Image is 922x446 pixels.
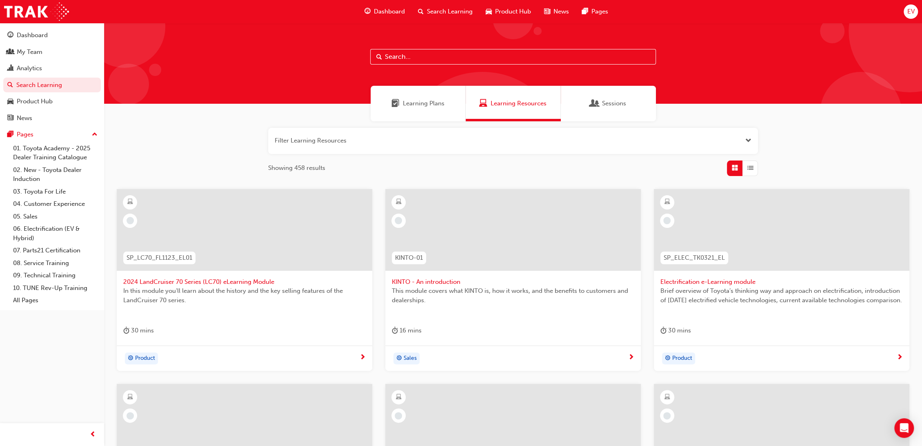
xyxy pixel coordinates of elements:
span: guage-icon [7,32,13,39]
a: All Pages [10,294,101,307]
span: SP_LC70_FL1123_EL01 [127,253,192,263]
span: Product Hub [495,7,531,16]
span: News [553,7,569,16]
a: KINTO-01KINTO - An introductionThis module covers what KINTO is, how it works, and the benefits t... [385,189,641,371]
span: target-icon [128,353,133,364]
span: up-icon [92,129,98,140]
input: Search... [370,49,656,65]
button: EV [904,4,918,19]
span: pages-icon [582,7,588,17]
a: News [3,111,101,126]
span: learningRecordVerb_NONE-icon [395,412,402,419]
span: Product [672,354,692,363]
span: learningResourceType_ELEARNING-icon [395,197,401,207]
a: 06. Electrification (EV & Hybrid) [10,223,101,244]
span: learningResourceType_ELEARNING-icon [664,392,670,403]
a: 10. TUNE Rev-Up Training [10,282,101,294]
span: pages-icon [7,131,13,138]
span: learningRecordVerb_NONE-icon [395,217,402,224]
span: Grid [732,163,738,173]
a: SP_ELEC_TK0321_ELElectrification e-Learning moduleBrief overview of Toyota’s thinking way and app... [654,189,909,371]
span: Pages [591,7,608,16]
span: Sessions [602,99,626,108]
img: Trak [4,2,69,21]
a: 03. Toyota For Life [10,185,101,198]
a: 08. Service Training [10,257,101,270]
span: car-icon [486,7,492,17]
span: KINTO-01 [395,253,423,263]
a: My Team [3,45,101,60]
span: target-icon [665,353,671,364]
span: Sessions [591,99,599,108]
a: search-iconSearch Learning [411,3,479,20]
div: 30 mins [660,326,691,336]
a: Dashboard [3,28,101,43]
a: 04. Customer Experience [10,198,101,210]
span: guage-icon [364,7,371,17]
a: guage-iconDashboard [358,3,411,20]
span: next-icon [897,354,903,361]
span: learningResourceType_ELEARNING-icon [127,197,133,207]
span: Learning Resources [479,99,487,108]
a: Learning ResourcesLearning Resources [466,86,561,121]
span: Electrification e-Learning module [660,277,903,287]
span: 2024 LandCruiser 70 Series (LC70) eLearning Module [123,277,366,287]
span: Learning Resources [491,99,547,108]
a: 07. Parts21 Certification [10,244,101,257]
a: pages-iconPages [575,3,615,20]
span: Learning Plans [391,99,400,108]
a: Product Hub [3,94,101,109]
span: learningRecordVerb_NONE-icon [127,412,134,419]
a: news-iconNews [538,3,575,20]
span: In this module you'll learn about the history and the key selling features of the LandCruiser 70 ... [123,286,366,305]
a: 01. Toyota Academy - 2025 Dealer Training Catalogue [10,142,101,164]
span: Dashboard [374,7,405,16]
button: DashboardMy TeamAnalyticsSearch LearningProduct HubNews [3,26,101,127]
span: next-icon [360,354,366,361]
button: Pages [3,127,101,142]
div: Pages [17,130,33,139]
span: List [747,163,753,173]
span: Sales [404,354,417,363]
span: duration-icon [392,326,398,336]
button: Open the filter [745,136,751,145]
span: Search [376,52,382,62]
span: This module covers what KINTO is, how it works, and the benefits to customers and dealerships. [392,286,634,305]
span: Learning Plans [403,99,444,108]
a: 05. Sales [10,210,101,223]
span: SP_ELEC_TK0321_EL [664,253,725,263]
a: 02. New - Toyota Dealer Induction [10,164,101,185]
span: car-icon [7,98,13,105]
span: EV [907,7,914,16]
span: people-icon [7,49,13,56]
span: search-icon [7,82,13,89]
div: News [17,114,32,123]
span: Search Learning [427,7,473,16]
div: Analytics [17,64,42,73]
span: search-icon [418,7,424,17]
div: 30 mins [123,326,154,336]
div: My Team [17,47,42,57]
span: duration-icon [123,326,129,336]
div: Product Hub [17,97,53,106]
div: 16 mins [392,326,422,336]
a: 09. Technical Training [10,269,101,282]
span: Product [135,354,155,363]
span: target-icon [396,353,402,364]
span: Showing 458 results [268,163,325,173]
span: news-icon [544,7,550,17]
a: Search Learning [3,78,101,93]
span: learningResourceType_ELEARNING-icon [395,392,401,403]
a: Learning PlansLearning Plans [371,86,466,121]
div: Open Intercom Messenger [894,418,914,438]
span: duration-icon [660,326,667,336]
span: Brief overview of Toyota’s thinking way and approach on electrification, introduction of [DATE] e... [660,286,903,305]
span: prev-icon [90,430,96,440]
span: learningRecordVerb_NONE-icon [663,217,671,224]
a: Analytics [3,61,101,76]
span: learningResourceType_ELEARNING-icon [664,197,670,207]
a: SessionsSessions [561,86,656,121]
